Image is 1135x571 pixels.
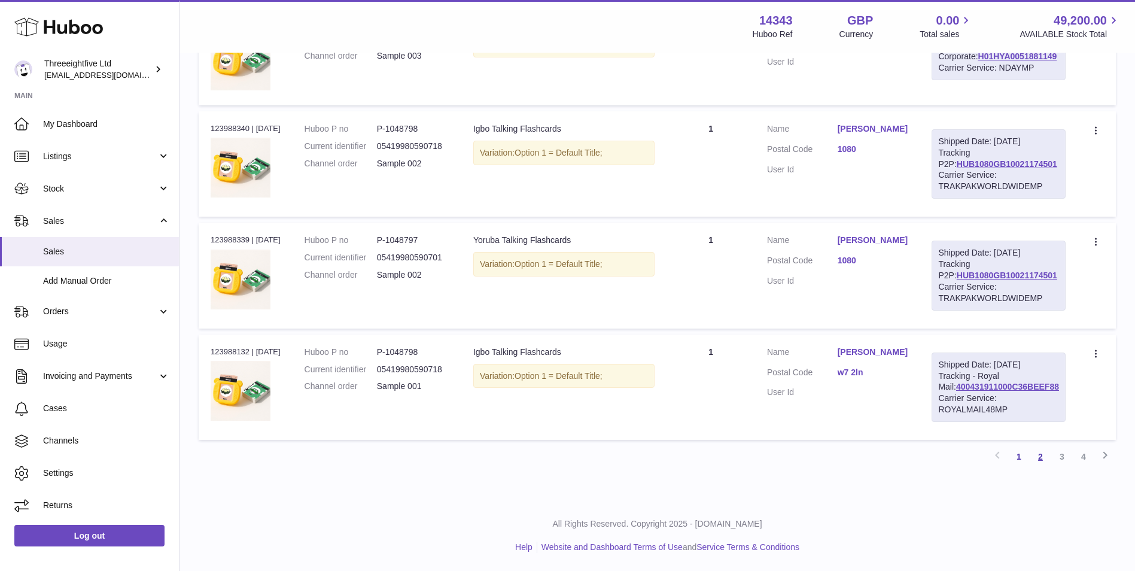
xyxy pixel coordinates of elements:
[189,518,1125,530] p: All Rights Reserved. Copyright 2025 - [DOMAIN_NAME]
[211,235,281,245] div: 123988339 | [DATE]
[838,144,908,155] a: 1080
[473,252,655,277] div: Variation:
[305,364,377,375] dt: Current identifier
[667,111,755,217] td: 1
[537,542,799,553] li: and
[938,393,1059,415] div: Carrier Service: ROYALMAIL48MP
[1020,13,1121,40] a: 49,200.00 AVAILABLE Stock Total
[1073,446,1094,467] a: 4
[305,50,377,62] dt: Channel order
[44,58,152,81] div: Threeeightfive Ltd
[938,359,1059,370] div: Shipped Date: [DATE]
[767,347,838,361] dt: Name
[377,347,449,358] dd: P-1048798
[473,123,655,135] div: Igbo Talking Flashcards
[305,347,377,358] dt: Huboo P no
[43,275,170,287] span: Add Manual Order
[43,435,170,447] span: Channels
[938,62,1059,74] div: Carrier Service: NDAYMP
[753,29,793,40] div: Huboo Ref
[305,235,377,246] dt: Huboo P no
[767,164,838,175] dt: User Id
[305,123,377,135] dt: Huboo P no
[377,269,449,281] dd: Sample 002
[43,215,157,227] span: Sales
[515,259,603,269] span: Option 1 = Default Title;
[211,123,281,134] div: 123988340 | [DATE]
[932,241,1066,310] div: Tracking P2P:
[43,306,157,317] span: Orders
[305,141,377,152] dt: Current identifier
[957,271,1057,280] a: HUB1080GB10021174501
[515,371,603,381] span: Option 1 = Default Title;
[838,235,908,246] a: [PERSON_NAME]
[938,281,1059,304] div: Carrier Service: TRAKPAKWORLDWIDEMP
[43,403,170,414] span: Cases
[1054,13,1107,29] span: 49,200.00
[473,235,655,246] div: Yoruba Talking Flashcards
[936,13,960,29] span: 0.00
[847,13,873,29] strong: GBP
[211,361,270,421] img: Twi_Talking_Flashcards.jpg
[956,382,1059,391] a: 400431911000C36BEEF88
[767,56,838,68] dt: User Id
[767,235,838,249] dt: Name
[43,119,170,130] span: My Dashboard
[14,525,165,546] a: Log out
[44,70,176,80] span: [EMAIL_ADDRESS][DOMAIN_NAME]
[920,29,973,40] span: Total sales
[767,367,838,381] dt: Postal Code
[938,169,1059,192] div: Carrier Service: TRAKPAKWORLDWIDEMP
[1020,29,1121,40] span: AVAILABLE Stock Total
[515,542,532,552] a: Help
[473,141,655,165] div: Variation:
[211,250,270,309] img: Twi_Talking_Flashcards.jpg
[839,29,874,40] div: Currency
[957,159,1057,169] a: HUB1080GB10021174501
[305,381,377,392] dt: Channel order
[767,275,838,287] dt: User Id
[515,148,603,157] span: Option 1 = Default Title;
[377,235,449,246] dd: P-1048797
[838,347,908,358] a: [PERSON_NAME]
[838,367,908,378] a: w7 2ln
[473,347,655,358] div: Igbo Talking Flashcards
[377,252,449,263] dd: 05419980590701
[211,138,270,198] img: Twi_Talking_Flashcards.jpg
[377,50,449,62] dd: Sample 003
[978,51,1057,61] a: H01HYA0051881149
[767,255,838,269] dt: Postal Code
[305,252,377,263] dt: Current identifier
[667,4,755,105] td: 1
[1030,446,1051,467] a: 2
[377,381,449,392] dd: Sample 001
[43,500,170,511] span: Returns
[211,347,281,357] div: 123988132 | [DATE]
[938,247,1059,259] div: Shipped Date: [DATE]
[667,223,755,328] td: 1
[377,364,449,375] dd: 05419980590718
[377,141,449,152] dd: 05419980590718
[1008,446,1030,467] a: 1
[43,338,170,350] span: Usage
[43,183,157,195] span: Stock
[43,246,170,257] span: Sales
[767,387,838,398] dt: User Id
[377,123,449,135] dd: P-1048798
[43,370,157,382] span: Invoicing and Payments
[305,269,377,281] dt: Channel order
[838,123,908,135] a: [PERSON_NAME]
[14,60,32,78] img: internalAdmin-14343@internal.huboo.com
[767,123,838,138] dt: Name
[43,151,157,162] span: Listings
[938,136,1059,147] div: Shipped Date: [DATE]
[667,335,755,440] td: 1
[920,13,973,40] a: 0.00 Total sales
[541,542,683,552] a: Website and Dashboard Terms of Use
[473,364,655,388] div: Variation:
[1051,446,1073,467] a: 3
[696,542,799,552] a: Service Terms & Conditions
[305,158,377,169] dt: Channel order
[211,31,270,90] img: Twi_Talking_Flashcards.jpg
[43,467,170,479] span: Settings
